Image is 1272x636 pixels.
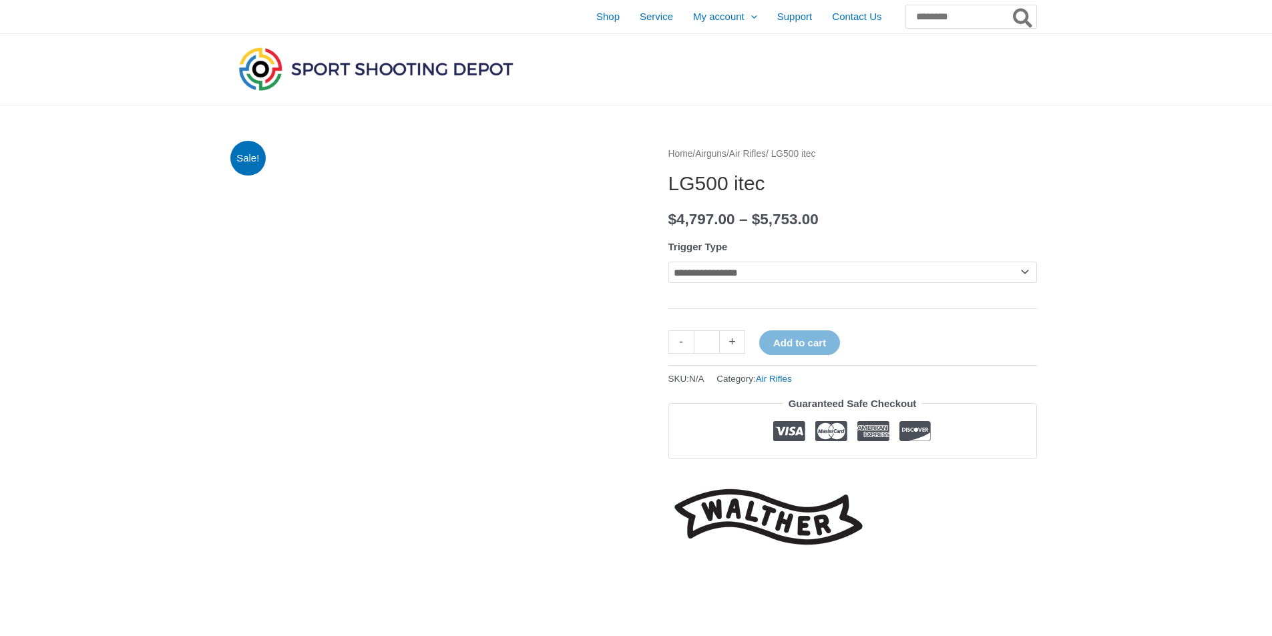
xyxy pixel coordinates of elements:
[720,330,745,354] a: +
[752,211,819,228] bdi: 5,753.00
[695,149,726,159] a: Airguns
[756,374,792,384] a: Air Rifles
[716,370,792,387] span: Category:
[230,141,266,176] span: Sale!
[752,211,761,228] span: $
[668,211,677,228] span: $
[668,330,694,354] a: -
[668,241,728,252] label: Trigger Type
[668,479,869,555] a: Walther
[759,330,840,355] button: Add to cart
[689,374,704,384] span: N/A
[1010,5,1036,28] button: Search
[783,394,922,413] legend: Guaranteed Safe Checkout
[668,370,704,387] span: SKU:
[236,44,516,93] img: Sport Shooting Depot
[729,149,766,159] a: Air Rifles
[739,211,748,228] span: –
[668,172,1037,196] h1: LG500 itec
[668,211,735,228] bdi: 4,797.00
[668,145,1037,163] nav: Breadcrumb
[668,149,693,159] a: Home
[694,330,720,354] input: Product quantity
